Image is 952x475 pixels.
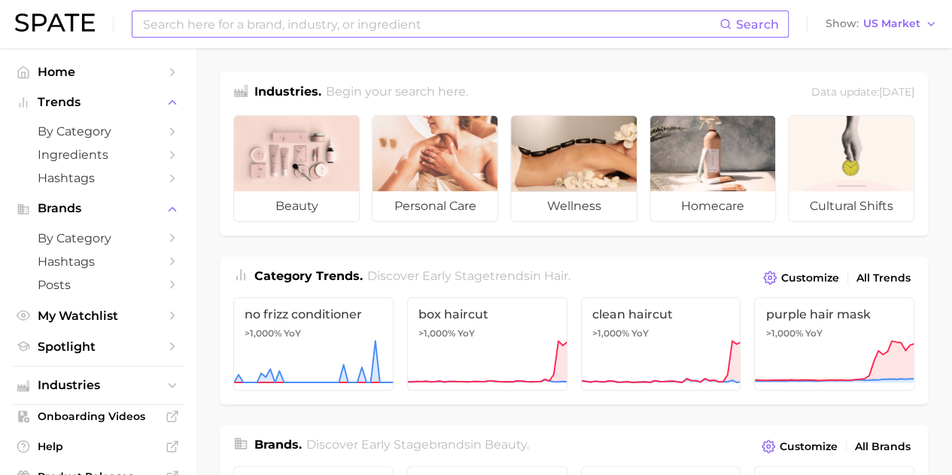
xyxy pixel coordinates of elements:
span: Customize [781,272,839,285]
a: Onboarding Videos [12,405,184,428]
a: beauty [233,115,360,222]
span: Onboarding Videos [38,410,158,423]
span: All Brands [855,440,911,453]
a: cultural shifts [788,115,914,222]
span: YoY [458,327,475,340]
span: by Category [38,124,158,139]
span: All Trends [856,272,911,285]
a: Posts [12,273,184,297]
span: >1,000% [765,327,802,339]
span: >1,000% [245,327,281,339]
span: hair [544,269,568,283]
img: SPATE [15,14,95,32]
h1: Industries. [254,83,321,103]
span: YoY [804,327,822,340]
input: Search here for a brand, industry, or ingredient [141,11,719,37]
a: clean haircut>1,000% YoY [581,297,741,391]
a: Hashtags [12,250,184,273]
span: Help [38,440,158,453]
span: Hashtags [38,171,158,185]
span: Brands [38,202,158,215]
span: no frizz conditioner [245,307,382,321]
span: Spotlight [38,340,158,354]
a: no frizz conditioner>1,000% YoY [233,297,394,391]
a: All Trends [853,268,914,288]
span: homecare [650,191,775,221]
button: Brands [12,197,184,220]
span: Brands . [254,437,302,452]
span: cultural shifts [789,191,914,221]
a: by Category [12,227,184,250]
span: Posts [38,278,158,292]
a: Ingredients [12,143,184,166]
span: personal care [373,191,497,221]
span: Show [826,20,859,28]
span: Category Trends . [254,269,363,283]
button: Customize [759,267,843,288]
span: Home [38,65,158,79]
span: Trends [38,96,158,109]
span: purple hair mask [765,307,903,321]
span: YoY [631,327,649,340]
a: personal care [372,115,498,222]
button: Customize [758,436,841,457]
a: My Watchlist [12,304,184,327]
span: >1,000% [592,327,629,339]
span: by Category [38,231,158,245]
a: box haircut>1,000% YoY [407,297,567,391]
button: Trends [12,91,184,114]
a: Help [12,435,184,458]
span: YoY [284,327,301,340]
button: Industries [12,374,184,397]
span: Discover Early Stage brands in . [306,437,529,452]
a: wellness [510,115,637,222]
span: My Watchlist [38,309,158,323]
a: Hashtags [12,166,184,190]
a: Home [12,60,184,84]
a: All Brands [851,437,914,457]
a: purple hair mask>1,000% YoY [754,297,914,391]
button: ShowUS Market [822,14,941,34]
span: clean haircut [592,307,730,321]
a: Spotlight [12,335,184,358]
span: beauty [234,191,359,221]
span: Discover Early Stage trends in . [367,269,570,283]
span: box haircut [418,307,556,321]
span: >1,000% [418,327,455,339]
span: wellness [511,191,636,221]
span: Ingredients [38,148,158,162]
span: Customize [780,440,838,453]
span: Hashtags [38,254,158,269]
h2: Begin your search here. [326,83,468,103]
span: US Market [863,20,920,28]
a: by Category [12,120,184,143]
span: Industries [38,379,158,392]
span: beauty [485,437,527,452]
div: Data update: [DATE] [811,83,914,103]
span: Search [736,17,779,32]
a: homecare [649,115,776,222]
